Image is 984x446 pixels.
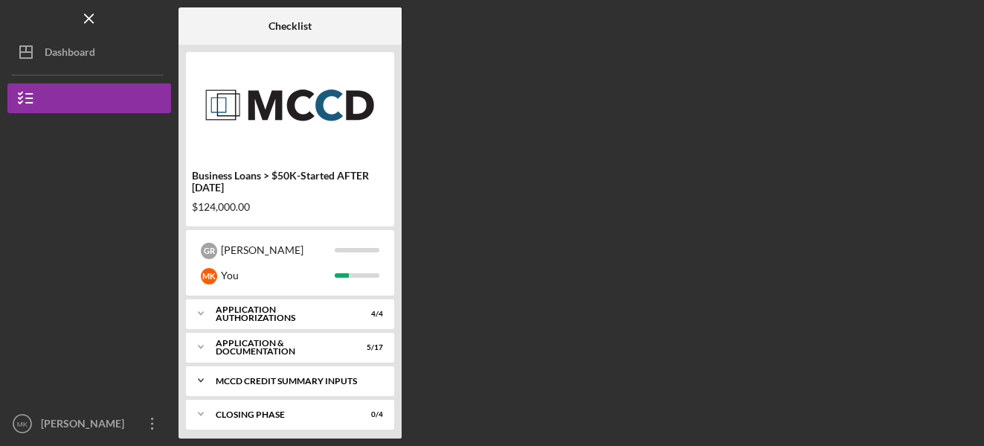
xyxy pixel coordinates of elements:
[186,60,394,149] img: Product logo
[201,268,217,284] div: M K
[216,339,346,356] div: Application & Documentation
[268,20,312,32] b: Checklist
[216,305,346,322] div: Application Authorizations
[216,410,346,419] div: Closing Phase
[221,238,335,263] div: [PERSON_NAME]
[192,201,388,213] div: $124,000.00
[192,170,388,194] div: Business Loans > $50K-Started AFTER [DATE]
[356,310,383,319] div: 4 / 4
[201,243,217,259] div: G R
[45,37,95,71] div: Dashboard
[17,420,28,428] text: MK
[7,37,171,67] button: Dashboard
[356,343,383,352] div: 5 / 17
[356,410,383,419] div: 0 / 4
[37,409,134,442] div: [PERSON_NAME]
[221,263,335,288] div: You
[216,377,376,386] div: MCCD Credit Summary Inputs
[7,409,171,439] button: MK[PERSON_NAME]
